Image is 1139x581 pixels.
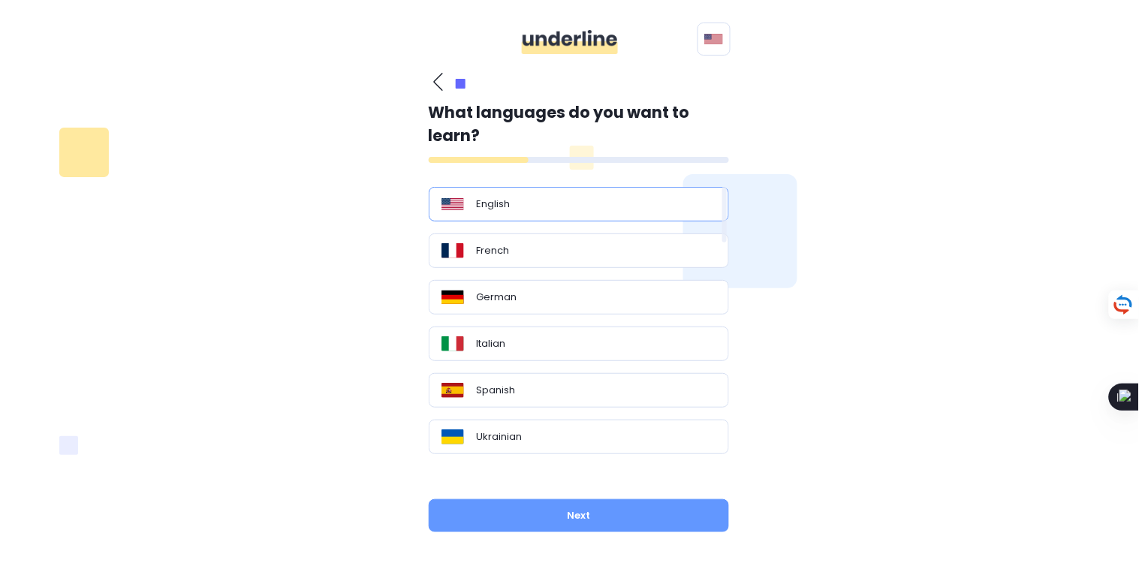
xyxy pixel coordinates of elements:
[522,30,618,54] img: ddgMu+Zv+CXDCfumCWfsmuPlDdRfDDxAd9LAAAAAAElFTkSuQmCC
[441,336,464,351] img: Flag_of_Italy.svg
[441,429,464,444] img: Flag_of_Ukraine.svg
[441,243,464,258] img: Flag_of_France.svg
[429,101,729,148] p: What languages do you want to learn?
[477,243,510,258] p: French
[477,197,511,212] p: English
[441,197,464,212] img: Flag_of_the_United_States.svg
[477,383,516,398] p: Spanish
[429,472,729,490] p: Other languages
[429,499,729,532] button: Next
[477,336,506,351] p: Italian
[477,429,523,444] p: Ukrainian
[704,33,723,45] img: svg+xml;base64,PHN2ZyB4bWxucz0iaHR0cDovL3d3dy53My5vcmcvMjAwMC9zdmciIHhtbG5zOnhsaW5rPSJodHRwOi8vd3...
[441,383,464,398] img: Flag_of_Spain.svg
[441,290,464,305] img: Flag_of_Germany.svg
[477,290,517,305] p: German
